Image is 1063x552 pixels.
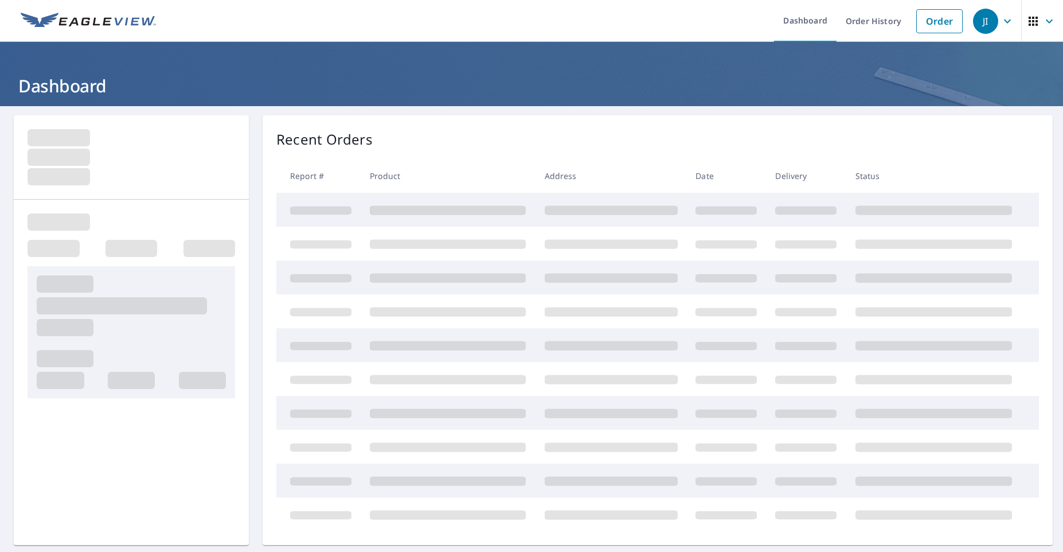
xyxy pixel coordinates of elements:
th: Address [536,159,687,193]
th: Product [361,159,535,193]
th: Date [686,159,766,193]
th: Delivery [766,159,846,193]
th: Status [846,159,1021,193]
p: Recent Orders [276,129,373,150]
a: Order [916,9,963,33]
h1: Dashboard [14,74,1049,98]
img: EV Logo [21,13,156,30]
th: Report # [276,159,361,193]
div: JI [973,9,998,34]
